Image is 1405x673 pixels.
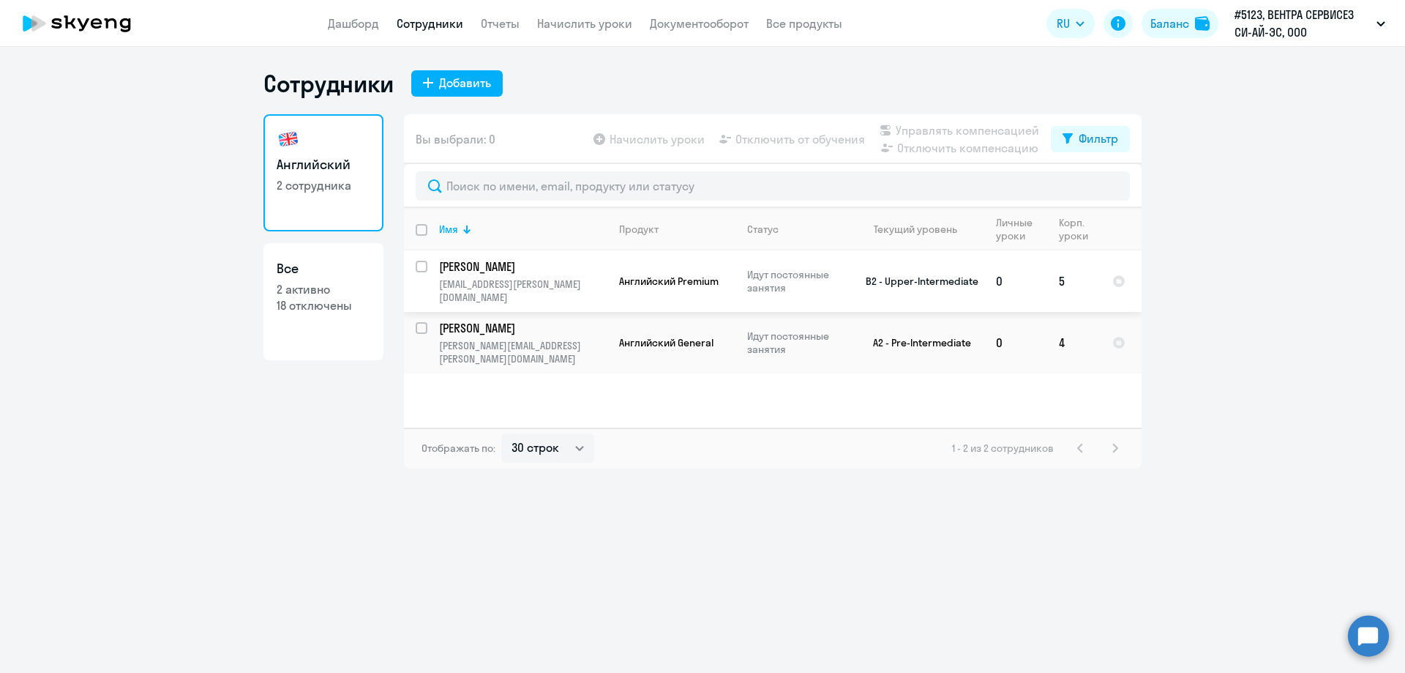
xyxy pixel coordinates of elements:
a: Английский2 сотрудника [263,114,383,231]
a: Начислить уроки [537,16,632,31]
td: 0 [984,250,1047,312]
p: 18 отключены [277,297,370,313]
div: Статус [747,223,779,236]
button: Фильтр [1051,126,1130,152]
span: Вы выбрали: 0 [416,130,495,148]
a: Отчеты [481,16,520,31]
span: RU [1057,15,1070,32]
div: Продукт [619,223,735,236]
a: [PERSON_NAME] [439,259,607,275]
button: Балансbalance [1142,9,1218,38]
td: A2 - Pre-Intermediate [848,312,984,373]
p: [PERSON_NAME] [439,320,604,336]
div: Корп. уроки [1059,216,1100,242]
a: [PERSON_NAME] [439,320,607,336]
span: Отображать по: [421,442,495,455]
td: B2 - Upper-Intermediate [848,250,984,312]
span: Английский Premium [619,275,719,288]
a: Сотрудники [397,16,463,31]
h3: Английский [277,155,370,174]
img: english [277,127,300,151]
p: Идут постоянные занятия [747,268,847,294]
div: Личные уроки [996,216,1033,242]
p: 2 сотрудника [277,177,370,193]
p: 2 активно [277,281,370,297]
button: Добавить [411,70,503,97]
p: [PERSON_NAME] [439,259,604,275]
h3: Все [277,259,370,278]
a: Документооборот [650,16,749,31]
div: Корп. уроки [1059,216,1088,242]
span: 1 - 2 из 2 сотрудников [952,442,1054,455]
input: Поиск по имени, email, продукту или статусу [416,171,1130,201]
div: Добавить [439,74,491,92]
a: Все2 активно18 отключены [263,243,383,360]
td: 4 [1047,312,1101,373]
div: Продукт [619,223,659,236]
td: 5 [1047,250,1101,312]
p: [PERSON_NAME][EMAIL_ADDRESS][PERSON_NAME][DOMAIN_NAME] [439,339,607,365]
a: Все продукты [766,16,842,31]
div: Имя [439,223,607,236]
span: Английский General [619,336,713,349]
img: balance [1195,16,1210,31]
div: Личные уроки [996,216,1046,242]
p: #5123, ВЕНТРА СЕРВИСЕЗ СИ-АЙ-ЭС, ООО [1234,6,1371,41]
div: Текущий уровень [874,223,957,236]
td: 0 [984,312,1047,373]
button: RU [1046,9,1095,38]
button: #5123, ВЕНТРА СЕРВИСЕЗ СИ-АЙ-ЭС, ООО [1227,6,1393,41]
div: Фильтр [1079,130,1118,147]
div: Статус [747,223,847,236]
a: Дашборд [328,16,379,31]
p: Идут постоянные занятия [747,330,847,356]
div: Баланс [1150,15,1189,32]
p: [EMAIL_ADDRESS][PERSON_NAME][DOMAIN_NAME] [439,278,607,304]
h1: Сотрудники [263,69,394,98]
div: Имя [439,223,458,236]
div: Текущий уровень [860,223,983,236]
